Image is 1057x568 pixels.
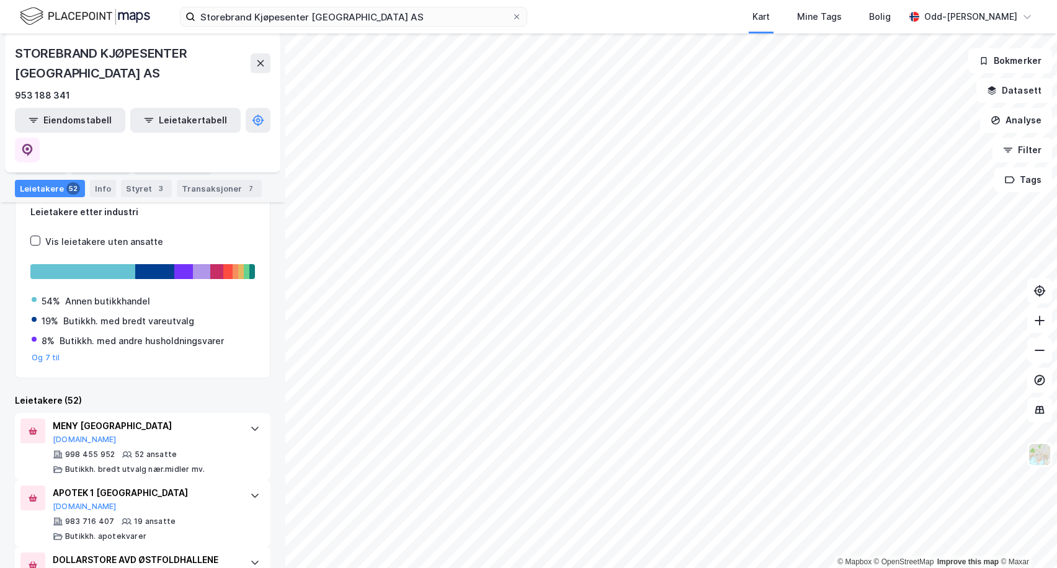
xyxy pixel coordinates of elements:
[65,517,114,526] div: 983 716 407
[968,48,1052,73] button: Bokmerker
[154,182,167,195] div: 3
[752,9,770,24] div: Kart
[45,234,163,249] div: Vis leietakere uten ansatte
[797,9,842,24] div: Mine Tags
[42,334,55,348] div: 8%
[15,393,270,408] div: Leietakere (52)
[32,353,60,363] button: Og 7 til
[976,78,1052,103] button: Datasett
[53,502,117,512] button: [DOMAIN_NAME]
[244,182,257,195] div: 7
[994,167,1052,192] button: Tags
[121,180,172,197] div: Styret
[42,294,60,309] div: 54%
[980,108,1052,133] button: Analyse
[20,6,150,27] img: logo.f888ab2527a4732fd821a326f86c7f29.svg
[42,314,58,329] div: 19%
[90,180,116,197] div: Info
[195,7,512,26] input: Søk på adresse, matrikkel, gårdeiere, leietakere eller personer
[924,9,1017,24] div: Odd-[PERSON_NAME]
[869,9,891,24] div: Bolig
[995,508,1057,568] iframe: Chat Widget
[30,205,255,220] div: Leietakere etter industri
[874,557,934,566] a: OpenStreetMap
[65,294,150,309] div: Annen butikkhandel
[837,557,872,566] a: Mapbox
[15,180,85,197] div: Leietakere
[60,334,224,348] div: Butikkh. med andre husholdningsvarer
[53,419,238,433] div: MENY [GEOGRAPHIC_DATA]
[177,180,262,197] div: Transaksjoner
[65,531,146,541] div: Butikkh. apotekvarer
[53,552,238,567] div: DOLLARSTORE AVD ØSTFOLDHALLENE
[130,108,241,133] button: Leietakertabell
[53,435,117,445] button: [DOMAIN_NAME]
[65,464,205,474] div: Butikkh. bredt utvalg nær.midler mv.
[15,108,125,133] button: Eiendomstabell
[65,450,115,459] div: 998 455 952
[1028,443,1051,466] img: Z
[992,138,1052,162] button: Filter
[135,450,177,459] div: 52 ansatte
[63,314,194,329] div: Butikkh. med bredt vareutvalg
[15,43,251,83] div: STOREBRAND KJØPESENTER [GEOGRAPHIC_DATA] AS
[134,517,176,526] div: 19 ansatte
[53,486,238,500] div: APOTEK 1 [GEOGRAPHIC_DATA]
[937,557,999,566] a: Improve this map
[66,182,80,195] div: 52
[995,508,1057,568] div: Kontrollprogram for chat
[15,88,70,103] div: 953 188 341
